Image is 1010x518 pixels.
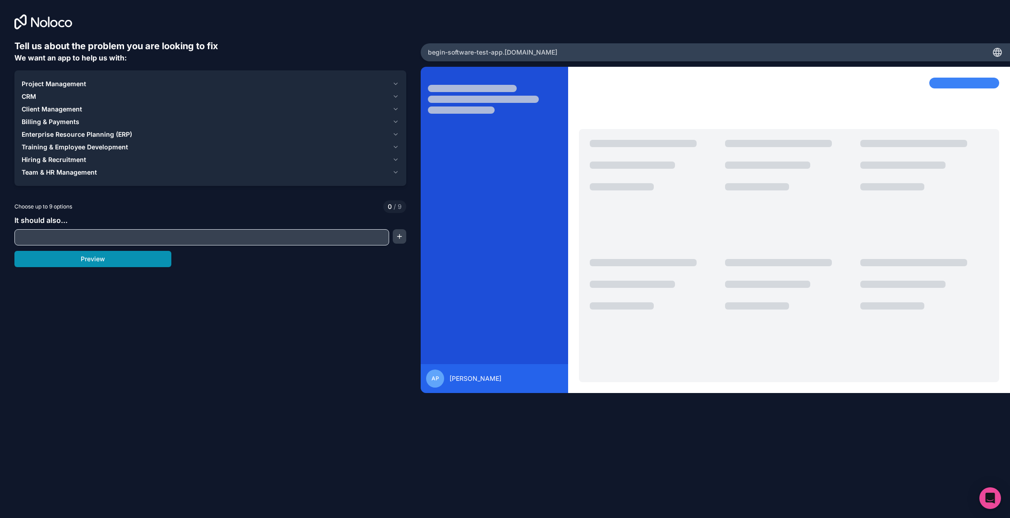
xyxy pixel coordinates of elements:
[428,48,557,57] span: begin-software-test-app .[DOMAIN_NAME]
[22,141,399,153] button: Training & Employee Development
[392,202,402,211] span: 9
[14,203,72,211] span: Choose up to 9 options
[22,117,79,126] span: Billing & Payments
[388,202,392,211] span: 0
[22,166,399,179] button: Team & HR Management
[979,487,1001,509] div: Open Intercom Messenger
[22,153,399,166] button: Hiring & Recruitment
[22,143,128,152] span: Training & Employee Development
[22,155,86,164] span: Hiring & Recruitment
[22,103,399,116] button: Client Management
[450,374,501,383] span: [PERSON_NAME]
[432,375,439,382] span: AP
[22,130,132,139] span: Enterprise Resource Planning (ERP)
[22,90,399,103] button: CRM
[22,168,97,177] span: Team & HR Management
[22,78,399,90] button: Project Management
[14,216,68,225] span: It should also...
[22,116,399,128] button: Billing & Payments
[22,92,36,101] span: CRM
[14,53,127,62] span: We want an app to help us with:
[22,79,86,88] span: Project Management
[394,203,396,210] span: /
[22,105,82,114] span: Client Management
[14,40,406,52] h6: Tell us about the problem you are looking to fix
[22,128,399,141] button: Enterprise Resource Planning (ERP)
[14,251,171,267] button: Preview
